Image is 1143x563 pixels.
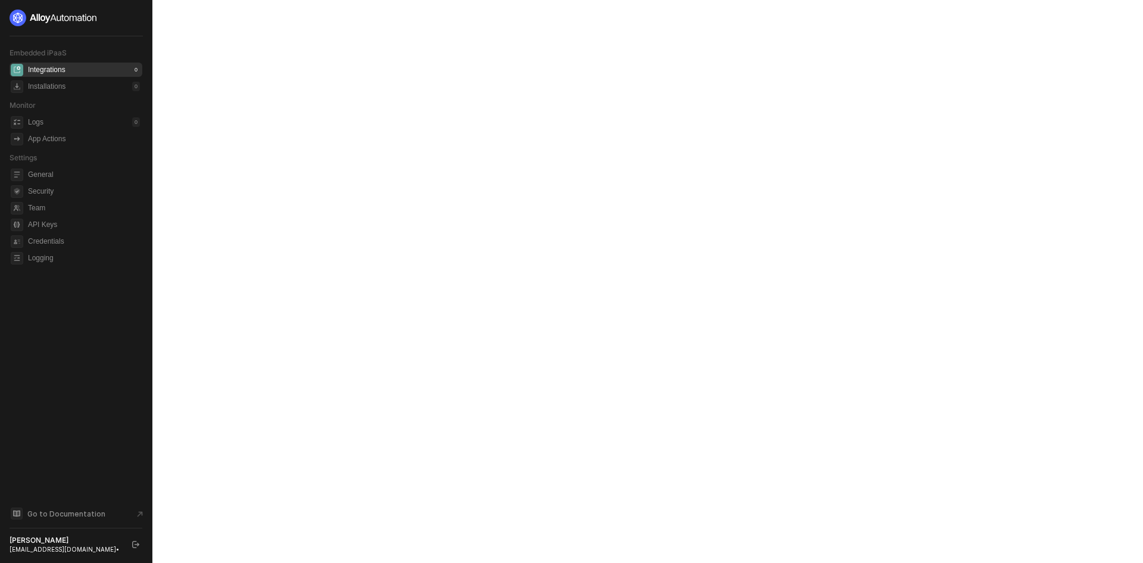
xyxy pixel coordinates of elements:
[27,509,105,519] span: Go to Documentation
[10,48,67,57] span: Embedded iPaaS
[11,133,23,145] span: icon-app-actions
[28,65,65,75] div: Integrations
[10,536,121,545] div: [PERSON_NAME]
[28,234,140,248] span: Credentials
[28,217,140,232] span: API Keys
[11,185,23,198] span: security
[10,545,121,553] div: [EMAIL_ADDRESS][DOMAIN_NAME] •
[11,202,23,214] span: team
[10,10,98,26] img: logo
[28,167,140,182] span: General
[11,64,23,76] span: integrations
[132,65,140,74] div: 0
[28,82,65,92] div: Installations
[11,80,23,93] span: installations
[134,508,146,520] span: document-arrow
[11,508,23,520] span: documentation
[28,251,140,265] span: Logging
[10,101,36,110] span: Monitor
[11,252,23,265] span: logging
[11,116,23,129] span: icon-logs
[132,117,140,127] div: 0
[132,541,139,548] span: logout
[28,117,43,127] div: Logs
[10,10,142,26] a: logo
[10,153,37,162] span: Settings
[132,82,140,91] div: 0
[11,235,23,248] span: credentials
[11,219,23,231] span: api-key
[28,201,140,215] span: Team
[28,184,140,198] span: Security
[11,169,23,181] span: general
[10,506,143,521] a: Knowledge Base
[28,134,65,144] div: App Actions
